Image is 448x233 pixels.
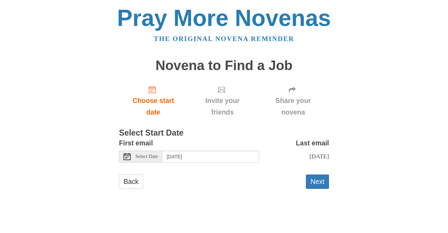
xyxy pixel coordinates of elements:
[309,153,329,160] span: [DATE]
[296,137,329,149] label: Last email
[119,80,188,122] a: Choose start date
[119,129,329,138] h3: Select Start Date
[135,154,158,159] span: Select Date
[306,174,329,189] button: Next
[119,174,143,189] a: Back
[154,35,294,42] a: The original novena reminder
[264,95,322,118] span: Share your novena
[119,58,329,73] h1: Novena to Find a Job
[195,95,250,118] span: Invite your friends
[126,95,181,118] span: Choose start date
[257,80,329,122] div: Click "Next" to confirm your start date first.
[119,137,153,149] label: First email
[117,5,331,31] a: Pray More Novenas
[188,80,257,122] div: Click "Next" to confirm your start date first.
